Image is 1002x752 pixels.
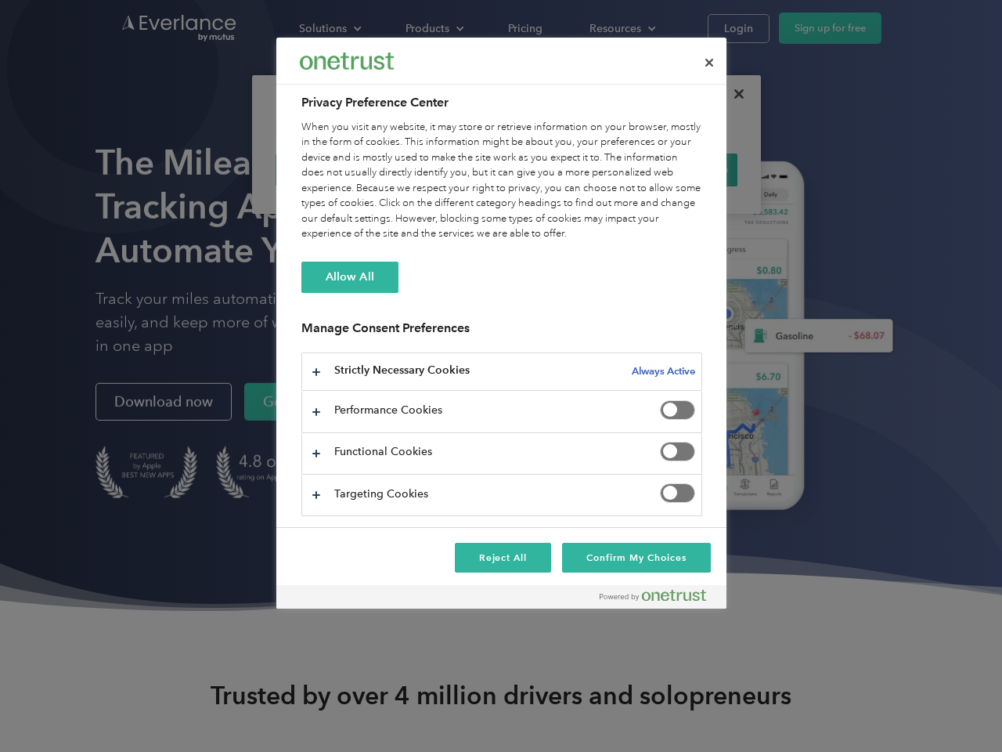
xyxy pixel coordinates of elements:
[455,543,552,573] button: Reject All
[276,38,726,609] div: Privacy Preference Center
[301,120,702,242] div: When you visit any website, it may store or retrieve information on your browser, mostly in the f...
[301,93,702,112] h2: Privacy Preference Center
[300,52,394,69] img: Everlance
[301,320,702,345] h3: Manage Consent Preferences
[600,589,706,602] img: Powered by OneTrust Opens in a new Tab
[300,45,394,77] div: Everlance
[692,45,726,80] button: Close
[276,38,726,609] div: Preference center
[562,543,710,573] button: Confirm My Choices
[600,589,719,609] a: Powered by OneTrust Opens in a new Tab
[301,262,398,293] button: Allow All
